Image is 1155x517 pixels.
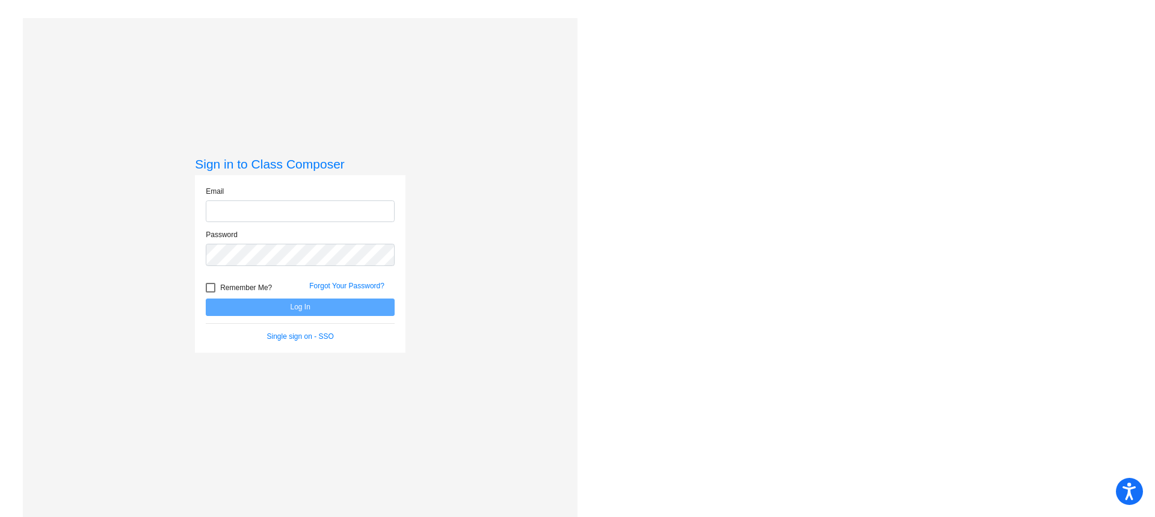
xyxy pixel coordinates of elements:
[206,186,224,197] label: Email
[309,282,384,290] a: Forgot Your Password?
[267,332,334,341] a: Single sign on - SSO
[220,280,272,295] span: Remember Me?
[206,299,395,316] button: Log In
[195,156,405,172] h3: Sign in to Class Composer
[206,229,238,240] label: Password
